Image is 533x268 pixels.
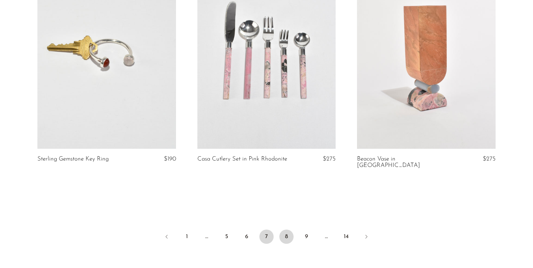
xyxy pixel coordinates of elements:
[37,156,109,162] a: Sterling Gemstone Key Ring
[357,156,450,169] a: Beacon Vase in [GEOGRAPHIC_DATA]
[483,156,496,162] span: $275
[180,230,194,244] a: 1
[239,230,254,244] a: 6
[279,230,294,244] a: 8
[323,156,336,162] span: $275
[200,230,214,244] span: …
[197,156,287,162] a: Casa Cutlery Set in Pink Rhodonite
[339,230,353,244] a: 14
[259,230,274,244] span: 7
[160,230,174,245] a: Previous
[219,230,234,244] a: 5
[359,230,373,245] a: Next
[164,156,176,162] span: $190
[319,230,333,244] span: …
[299,230,314,244] a: 9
